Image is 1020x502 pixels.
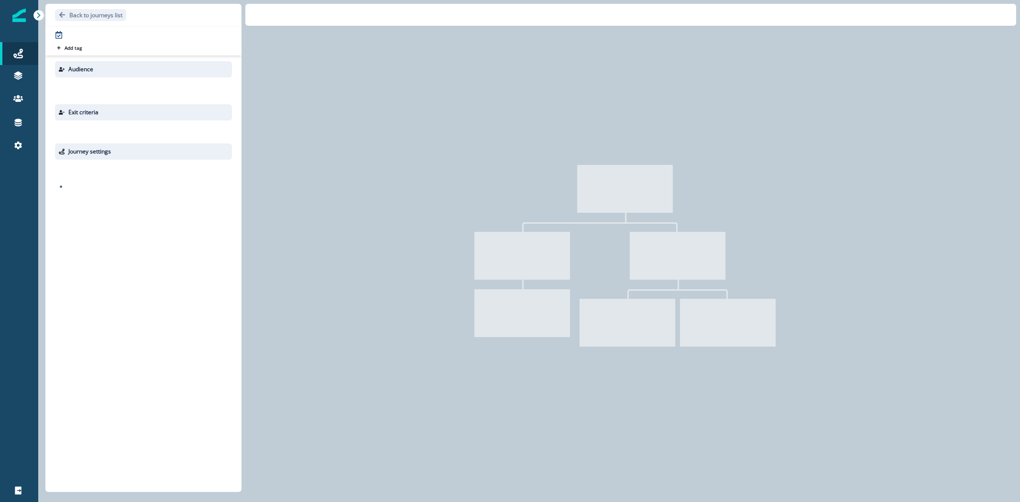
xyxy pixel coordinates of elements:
[68,108,99,117] p: Exit criteria
[65,45,82,51] p: Add tag
[12,9,26,22] img: Inflection
[69,11,122,19] p: Back to journeys list
[55,9,126,21] button: Go back
[68,65,93,74] p: Audience
[68,147,111,156] p: Journey settings
[55,44,84,52] button: Add tag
